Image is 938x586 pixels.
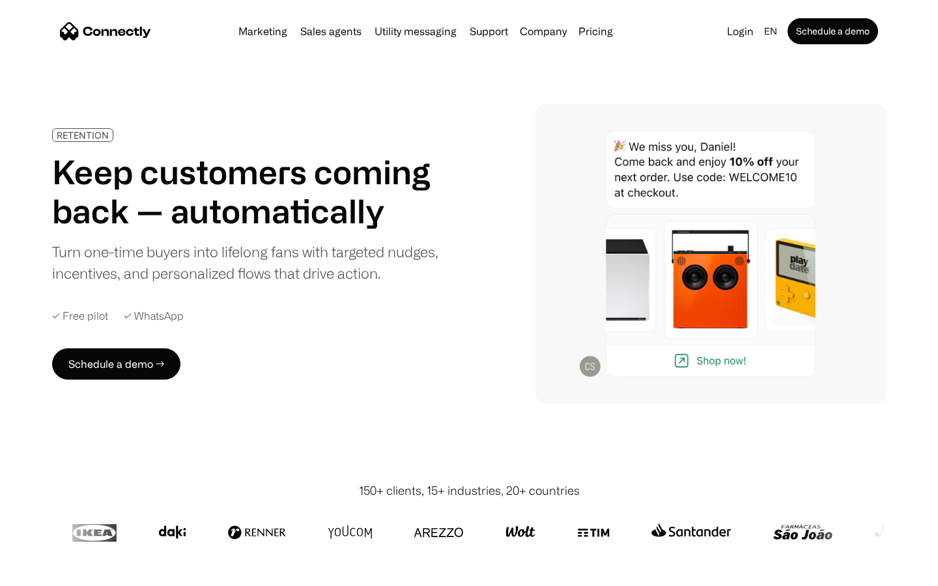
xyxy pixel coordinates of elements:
[52,310,108,322] div: ✓ Free pilot
[788,18,878,44] a: Schedule a demo
[520,22,567,40] div: Company
[60,21,151,41] a: home
[722,22,759,40] a: Login
[57,130,109,140] div: RETENTION
[573,26,618,36] a: Pricing
[26,563,78,581] ul: Language list
[359,482,580,499] div: 150+ clients, 15+ industries, 20+ countries
[764,22,777,40] div: en
[52,152,448,230] h1: Keep customers coming back — automatically
[759,22,785,40] div: en
[124,310,184,322] div: ✓ WhatsApp
[52,241,448,284] div: Turn one-time buyers into lifelong fans with targeted nudges, incentives, and personalized flows ...
[369,26,462,36] a: Utility messaging
[295,26,367,36] a: Sales agents
[13,562,78,581] aside: Language selected: English
[464,26,513,36] a: Support
[516,22,571,40] div: Company
[52,348,180,380] a: Schedule a demo →
[233,26,292,36] a: Marketing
